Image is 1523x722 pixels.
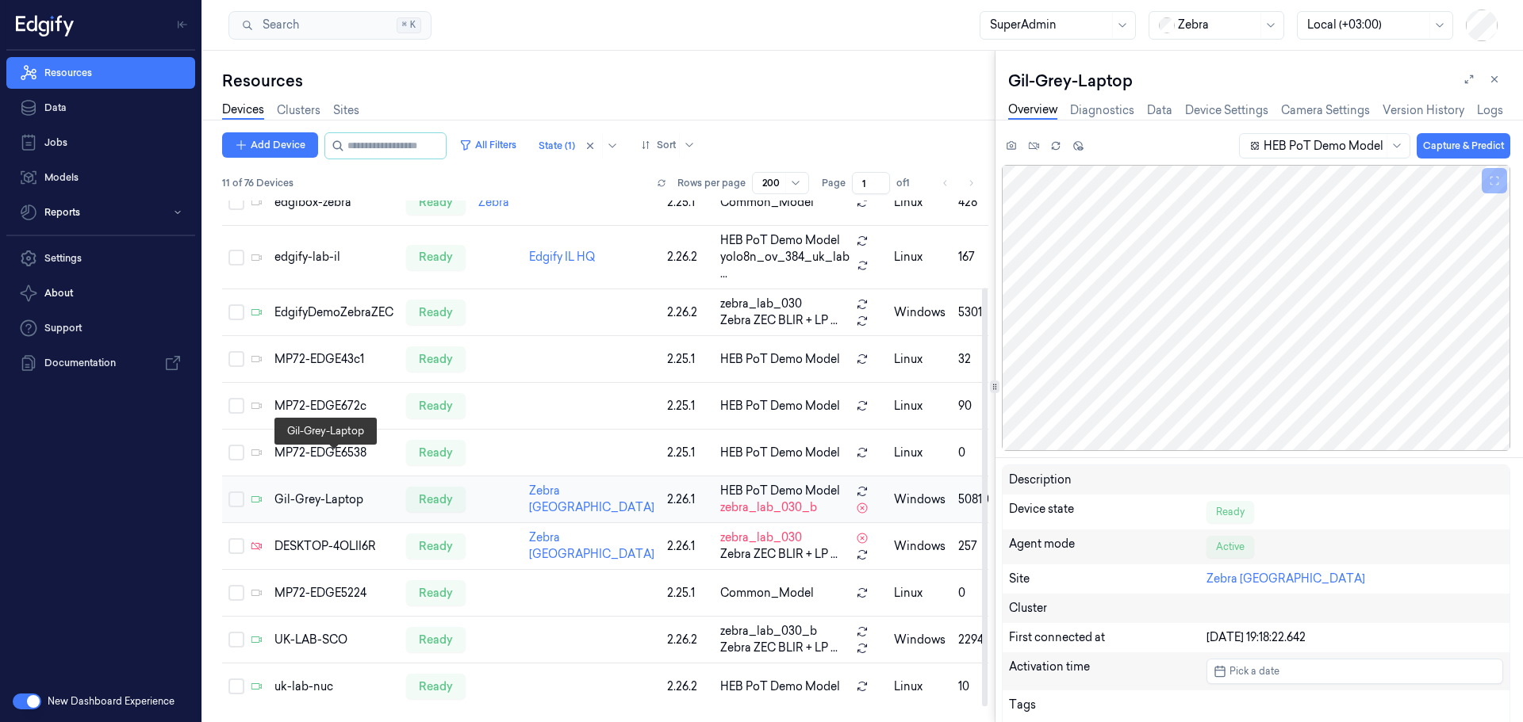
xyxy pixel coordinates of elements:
div: MP72-EDGE5224 [274,585,393,602]
span: zebra_lab_030 [720,529,802,546]
span: zebra_lab_030 [720,296,802,312]
div: 5301 [958,304,1004,321]
button: About [6,277,195,309]
span: Search [256,17,299,33]
a: Zebra [GEOGRAPHIC_DATA] [529,530,654,561]
button: Select row [228,351,244,367]
button: Select row [228,678,244,694]
nav: pagination [934,172,982,194]
div: 2.26.1 [667,491,708,508]
div: 50810 [958,491,1004,508]
div: Activation time [1009,659,1207,684]
span: zebra_lab_030_b [720,623,817,640]
button: Capture & Predict [1417,133,1510,159]
button: Select row [228,194,244,210]
p: windows [894,304,946,321]
span: of 1 [896,176,922,190]
div: ready [406,674,466,699]
p: windows [894,538,946,555]
button: Search⌘K [228,11,432,40]
div: 2294 [958,632,1004,648]
a: Jobs [6,127,195,159]
p: windows [894,491,946,508]
p: linux [894,398,946,414]
a: Version History [1383,102,1464,119]
span: HEB PoT Demo Model [720,351,840,368]
div: Ready [1207,501,1254,523]
div: 2.25.1 [667,585,708,602]
a: Documentation [6,347,195,379]
span: HEB PoT Demo Model [720,232,840,249]
button: Select row [228,250,244,265]
button: Pick a date [1207,659,1503,684]
span: zebra_lab_030_b [720,499,817,516]
a: Models [6,162,195,193]
div: uk-lab-nuc [274,678,393,695]
p: linux [894,249,946,265]
p: linux [894,194,946,211]
span: Zebra ZEC BLIR + LP ... [720,546,838,563]
div: ready [406,346,466,372]
div: 257 [958,538,1004,555]
p: Rows per page [677,176,746,190]
div: Tags [1009,697,1207,719]
div: ready [406,580,466,605]
div: MP72-EDGE43c1 [274,351,393,368]
div: 2.26.2 [667,678,708,695]
p: linux [894,585,946,602]
button: Select row [228,538,244,554]
button: Select row [228,632,244,648]
a: Zebra [GEOGRAPHIC_DATA] [529,483,654,514]
div: 10 [958,678,1004,695]
div: ready [406,189,466,215]
div: Description [1009,472,1207,488]
div: ready [406,393,466,418]
a: Settings [6,243,195,274]
button: Select row [228,585,244,601]
button: Add Device [222,132,318,158]
a: Support [6,312,195,344]
div: Active [1207,536,1254,558]
div: 2.26.2 [667,304,708,321]
div: 428 [958,194,1004,211]
div: UK-LAB-SCO [274,632,393,648]
span: HEB PoT Demo Model [720,398,840,414]
div: ready [406,627,466,652]
div: 2.26.2 [667,632,708,648]
a: Zebra [GEOGRAPHIC_DATA] [1207,571,1365,586]
span: Zebra ZEC BLIR + LP ... [720,640,838,656]
a: Camera Settings [1281,102,1370,119]
div: ready [406,245,466,270]
a: Device Settings [1185,102,1268,119]
span: HEB PoT Demo Model [720,445,840,461]
span: Common_Model [720,585,814,602]
div: 0 [958,585,1004,602]
div: Gil-Grey-Laptop [274,491,393,508]
span: HEB PoT Demo Model [720,483,840,499]
a: Clusters [277,102,320,119]
div: edgify-lab-il [274,249,393,265]
span: 11 of 76 Devices [222,176,293,190]
div: ready [406,440,466,465]
a: Resources [6,57,195,89]
div: EdgifyDemoZebraZEC [274,304,393,321]
div: Agent mode [1009,536,1207,558]
button: Select row [228,304,244,320]
span: Pick a date [1226,663,1279,678]
div: 2.25.1 [667,398,708,414]
div: 2.26.1 [667,538,708,555]
div: First connected at [1009,629,1207,646]
div: Resources [222,70,988,92]
div: 0 [958,445,1004,461]
button: Select row [228,491,244,507]
a: Overview [1008,101,1057,120]
div: Cluster [1009,600,1503,617]
span: Common_Model [720,194,814,211]
p: linux [894,351,946,368]
div: 90 [958,398,1004,414]
a: Data [6,92,195,124]
div: 2.25.1 [667,194,708,211]
div: 2.25.1 [667,351,708,368]
span: yolo8n_ov_384_uk_lab ... [720,249,850,282]
a: Logs [1477,102,1503,119]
